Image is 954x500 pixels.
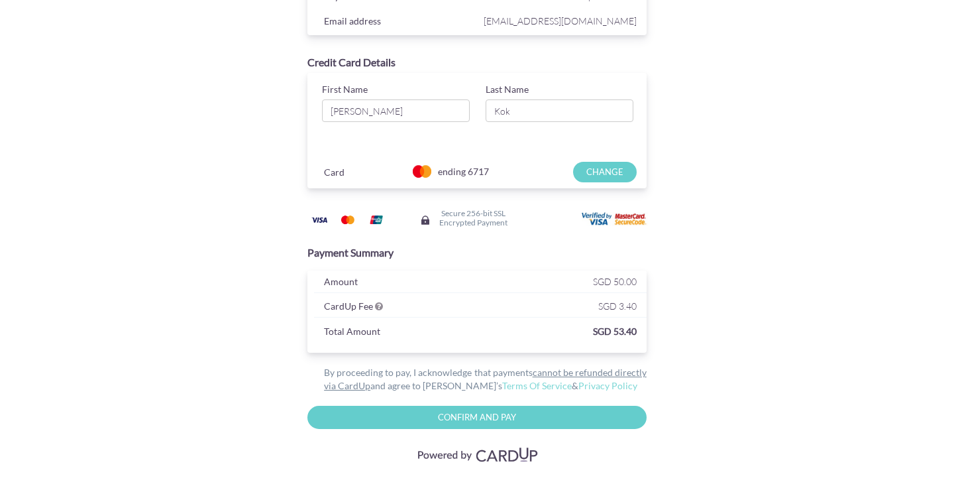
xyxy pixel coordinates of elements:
[438,162,466,182] span: ending
[480,298,647,318] div: SGD 3.40
[573,162,636,182] input: CHANGE
[335,212,361,228] img: Mastercard
[425,323,646,343] div: SGD 53.40
[314,273,480,293] div: Amount
[322,132,472,156] iframe: Secure card expiration date input frame
[307,406,647,429] input: Confirm and Pay
[363,212,390,228] img: Union Pay
[307,245,647,261] div: Payment Summary
[314,164,397,184] div: Card
[307,366,647,393] div: By proceeding to pay, I acknowledge that payments and agree to [PERSON_NAME]’s &
[480,13,637,29] span: [EMAIL_ADDRESS][DOMAIN_NAME]
[593,276,637,287] span: SGD 50.00
[578,380,637,391] a: Privacy Policy
[307,55,647,70] div: Credit Card Details
[468,166,489,177] span: 6717
[439,209,507,226] h6: Secure 256-bit SSL Encrypted Payment
[420,215,431,225] img: Secure lock
[582,212,648,227] img: User card
[314,13,480,32] div: Email address
[488,132,639,156] iframe: Secure card security code input frame
[324,367,647,391] u: cannot be refunded directly via CardUp
[314,298,480,318] div: CardUp Fee
[502,380,572,391] a: Terms Of Service
[314,323,425,343] div: Total Amount
[306,212,333,228] img: Visa
[322,83,368,96] label: First Name
[411,442,543,467] img: Visa, Mastercard
[486,83,529,96] label: Last Name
